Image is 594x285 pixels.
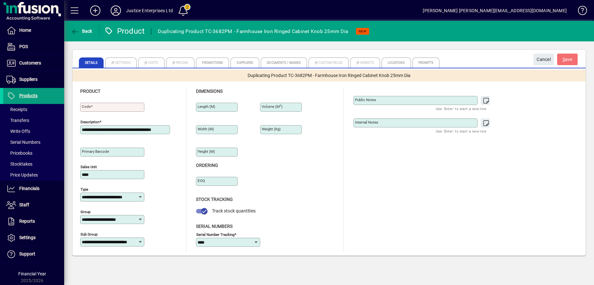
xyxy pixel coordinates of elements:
[3,137,64,148] a: Serial Numbers
[3,246,64,262] a: Support
[3,126,64,137] a: Write Offs
[196,89,223,94] span: Dimensions
[196,197,233,202] span: Stock Tracking
[355,120,378,125] mat-label: Internal Notes
[196,232,234,237] mat-label: Serial Number tracking
[106,5,126,16] button: Profile
[423,5,567,16] div: [PERSON_NAME] [PERSON_NAME][EMAIL_ADDRESS][DOMAIN_NAME]
[19,60,41,65] span: Customers
[3,197,64,213] a: Staff
[248,72,411,79] span: Duplicating Product TC-3682PM - Farmhouse Iron Ringed Cabinet Knob 25mm Dia
[82,104,91,109] mat-label: Code
[436,105,486,112] mat-hint: Use 'Enter' to start a new line
[81,165,97,169] mat-label: Sales unit
[198,104,215,109] mat-label: Length (m)
[104,26,145,36] div: Product
[355,98,376,102] mat-label: Public Notes
[196,224,233,229] span: Serial Numbers
[85,5,106,16] button: Add
[126,5,173,16] div: Justice Enterprises Ltd
[3,159,64,169] a: Stocktakes
[19,202,29,207] span: Staff
[3,39,64,55] a: POS
[6,151,32,156] span: Pricebooks
[6,118,29,123] span: Transfers
[81,210,90,214] mat-label: Group
[71,29,92,34] span: Back
[69,25,94,37] button: Back
[3,55,64,71] a: Customers
[3,213,64,229] a: Reports
[3,181,64,197] a: Financials
[198,149,215,154] mat-label: Height (m)
[80,89,100,94] span: Product
[280,104,281,107] sup: 3
[262,104,283,109] mat-label: Volume (m )
[19,93,38,98] span: Products
[19,186,39,191] span: Financials
[19,235,36,240] span: Settings
[64,25,99,37] app-page-header-button: Back
[563,57,565,62] span: S
[6,129,30,134] span: Write Offs
[81,232,98,237] mat-label: Sub group
[19,77,38,82] span: Suppliers
[196,163,218,168] span: Ordering
[436,127,486,135] mat-hint: Use 'Enter' to start a new line
[533,54,554,65] button: Cancel
[212,208,256,213] span: Track stock quantities
[82,149,109,154] mat-label: Primary barcode
[81,120,99,124] mat-label: Description
[3,230,64,246] a: Settings
[6,140,40,145] span: Serial Numbers
[3,72,64,88] a: Suppliers
[359,29,367,33] span: NEW
[158,26,348,37] div: Duplicating Product TC-3682PM - Farmhouse Iron Ringed Cabinet Knob 25mm Dia
[19,251,35,256] span: Support
[262,127,281,131] mat-label: Weight (Kg)
[3,104,64,115] a: Receipts
[573,1,586,22] a: Knowledge Base
[18,271,46,276] span: Financial Year
[557,54,578,65] button: Save
[563,54,573,65] span: ave
[81,187,88,192] mat-label: Type
[6,172,38,177] span: Price Updates
[3,169,64,180] a: Price Updates
[19,28,31,33] span: Home
[3,148,64,159] a: Pricebooks
[3,22,64,39] a: Home
[19,219,35,224] span: Reports
[198,127,214,131] mat-label: Width (m)
[537,54,551,65] span: Cancel
[19,44,28,49] span: POS
[6,161,32,167] span: Stocktakes
[3,115,64,126] a: Transfers
[198,178,205,183] mat-label: EOQ
[6,107,27,112] span: Receipts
